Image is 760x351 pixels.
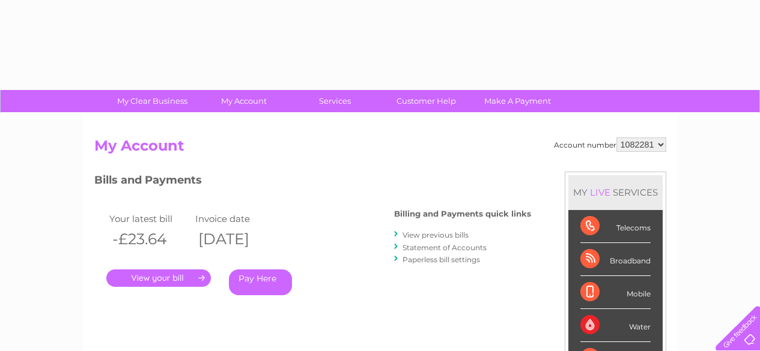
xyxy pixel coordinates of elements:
th: -£23.64 [106,227,193,251]
h3: Bills and Payments [94,172,531,193]
a: Customer Help [377,90,476,112]
div: Mobile [580,276,651,309]
th: [DATE] [192,227,279,251]
a: . [106,269,211,287]
a: Make A Payment [468,90,567,112]
a: View previous bills [403,230,469,239]
a: Pay Here [229,269,292,295]
td: Your latest bill [106,211,193,227]
a: My Account [194,90,293,112]
div: Broadband [580,243,651,276]
a: Statement of Accounts [403,243,487,252]
a: Services [285,90,385,112]
div: Water [580,309,651,342]
h4: Billing and Payments quick links [394,209,531,218]
div: Account number [554,137,666,152]
a: Paperless bill settings [403,255,480,264]
td: Invoice date [192,211,279,227]
div: LIVE [588,187,613,198]
div: MY SERVICES [568,175,663,209]
div: Telecoms [580,210,651,243]
a: My Clear Business [103,90,202,112]
h2: My Account [94,137,666,160]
